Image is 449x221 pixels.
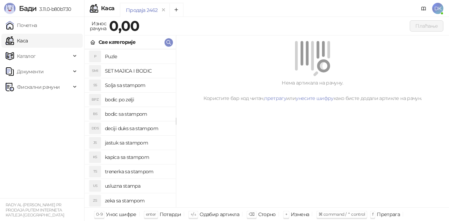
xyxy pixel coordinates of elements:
[106,210,136,219] div: Унос шифре
[146,212,156,217] span: enter
[89,65,101,76] div: SMI
[105,137,170,148] h4: jastuk sa stampom
[285,212,287,217] span: +
[19,4,36,13] span: Бади
[418,3,429,14] a: Документација
[88,19,108,33] div: Износ рачуна
[17,49,36,63] span: Каталог
[4,3,15,14] img: Logo
[96,212,102,217] span: 0-9
[105,94,170,105] h4: bodic po zelji
[17,80,60,94] span: Фискални рачуни
[89,94,101,105] div: BPZ
[249,212,254,217] span: ⌫
[258,210,276,219] div: Сторно
[17,65,43,79] span: Документи
[105,152,170,163] h4: kapica sa stampom
[105,51,170,62] h4: Puzle
[89,152,101,163] div: KS
[85,49,176,207] div: grid
[36,6,71,12] span: 3.11.0-b80b730
[89,195,101,206] div: ZS
[296,95,334,101] a: унесите шифру
[109,17,139,34] strong: 0,00
[101,6,114,11] div: Каса
[99,38,135,46] div: Све категорије
[105,80,170,91] h4: Solja sa stampom
[126,6,158,14] div: Продаја 2462
[190,212,196,217] span: ↑/↓
[200,210,239,219] div: Одабир артикла
[89,180,101,192] div: US
[410,20,443,32] button: Плаћање
[105,180,170,192] h4: usluzna stampa
[89,80,101,91] div: SS
[6,34,28,48] a: Каса
[6,18,37,32] a: Почетна
[105,123,170,134] h4: deciji duks sa stampom
[372,212,373,217] span: f
[89,166,101,177] div: TS
[432,3,443,14] span: DK
[105,166,170,177] h4: trenerka sa stampom
[160,210,181,219] div: Потврди
[89,123,101,134] div: DDS
[89,108,101,120] div: BS
[105,195,170,206] h4: zeka sa stampom
[159,7,168,13] button: remove
[6,202,64,217] small: RADY AL-[PERSON_NAME] PR PRODAJA PUTEM INTERNETA KATLEJA [GEOGRAPHIC_DATA]
[105,108,170,120] h4: bodic sa stampom
[185,79,441,102] div: Нема артикала на рачуну. Користите бар код читач, или како бисте додали артикле на рачун.
[319,212,365,217] span: ⌘ command / ⌃ control
[169,3,183,17] button: Add tab
[377,210,400,219] div: Претрага
[264,95,286,101] a: претрагу
[105,65,170,76] h4: SET MAJICA I BODIC
[89,137,101,148] div: JS
[89,51,101,62] div: P
[291,210,309,219] div: Измена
